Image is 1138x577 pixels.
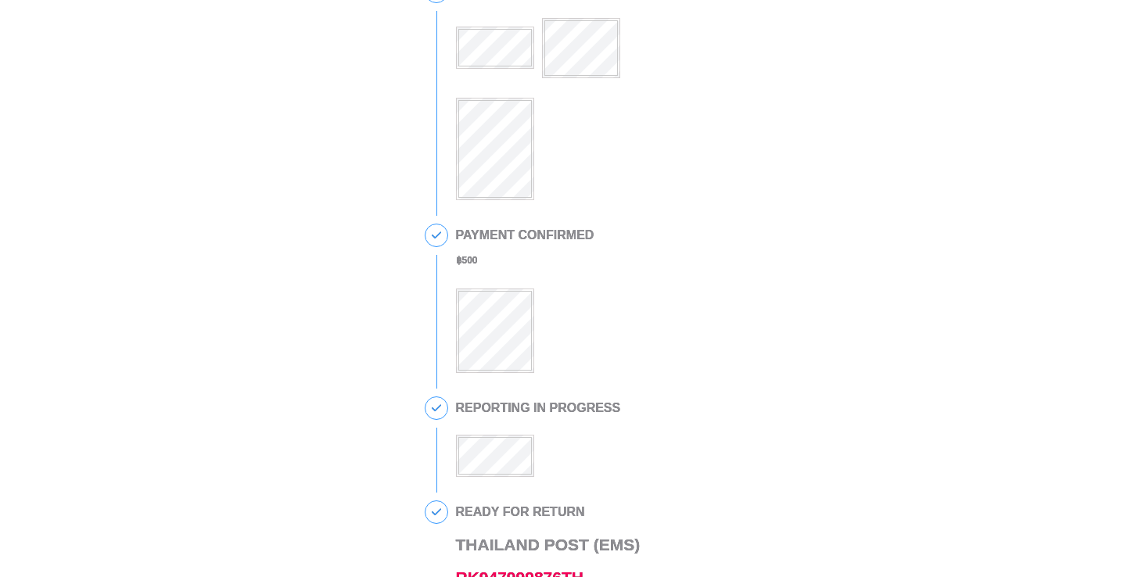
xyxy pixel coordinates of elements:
h2: PAYMENT CONFIRMED [456,228,594,242]
h2: REPORTING IN PROGRESS [456,401,621,415]
span: 2 [425,224,447,246]
span: 4 [425,501,447,523]
h2: READY FOR RETURN [456,505,641,519]
span: 3 [425,397,447,419]
b: ฿ 500 [456,255,478,266]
